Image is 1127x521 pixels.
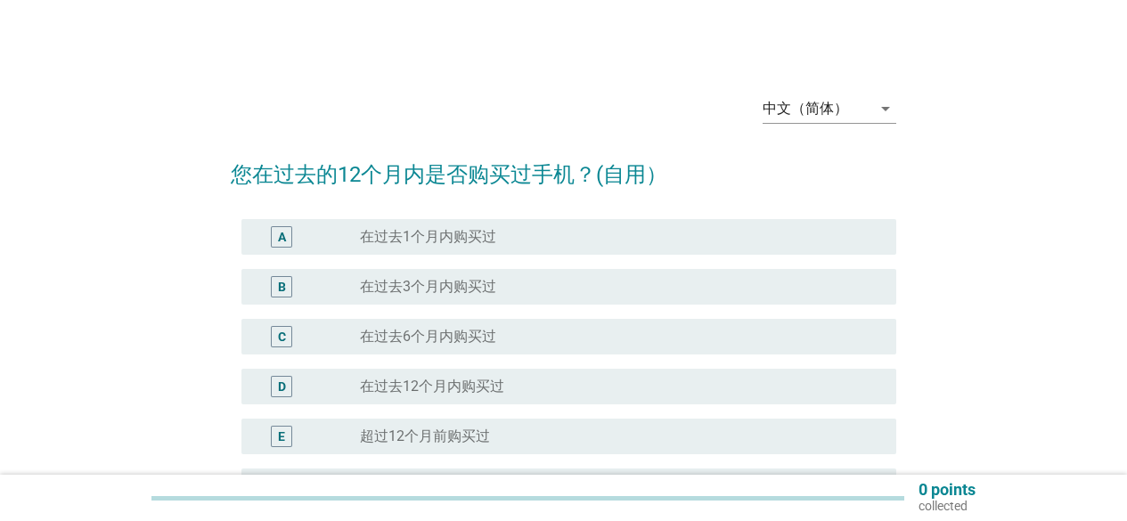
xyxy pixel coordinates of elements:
[278,427,285,446] div: E
[360,427,490,445] label: 超过12个月前购买过
[360,278,496,296] label: 在过去3个月内购买过
[278,328,286,346] div: C
[231,141,896,191] h2: 您在过去的12个月内是否购买过手机？(自用）
[360,228,496,246] label: 在过去1个月内购买过
[360,328,496,346] label: 在过去6个月内购买过
[278,228,286,247] div: A
[360,378,504,395] label: 在过去12个月内购买过
[919,498,976,514] p: collected
[875,98,896,119] i: arrow_drop_down
[919,482,976,498] p: 0 points
[278,278,286,297] div: B
[763,101,848,117] div: 中文（简体）
[278,378,286,396] div: D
